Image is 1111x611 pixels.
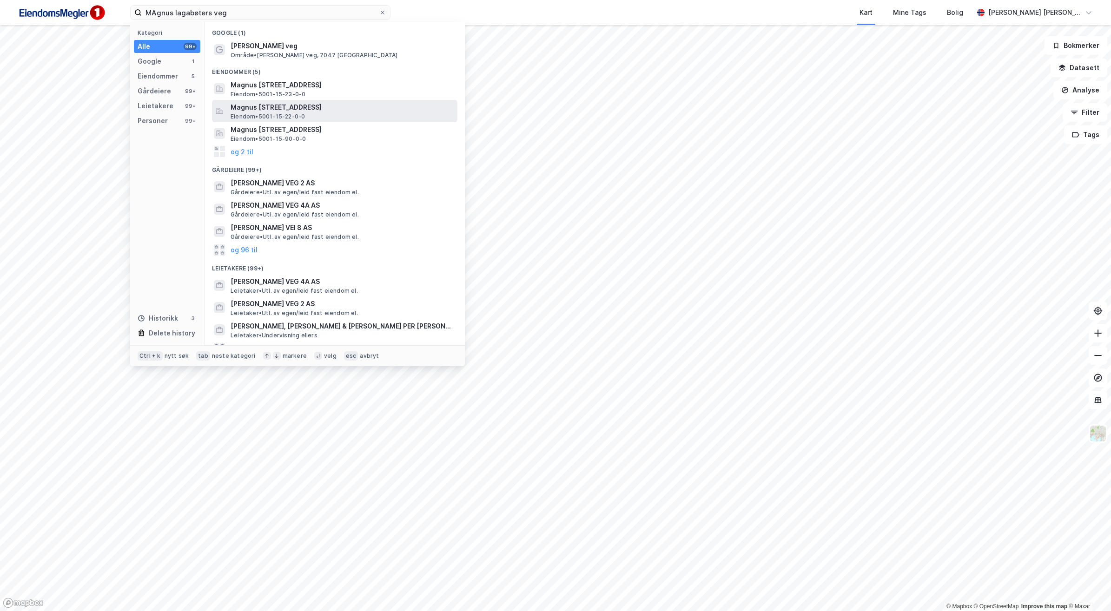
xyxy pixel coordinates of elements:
div: Mine Tags [893,7,926,18]
button: Bokmerker [1045,36,1107,55]
img: Z [1089,425,1107,442]
div: markere [283,352,307,360]
div: tab [196,351,210,361]
a: Mapbox [946,603,972,610]
a: Improve this map [1021,603,1067,610]
span: Gårdeiere • Utl. av egen/leid fast eiendom el. [231,189,359,196]
button: Analyse [1053,81,1107,99]
input: Søk på adresse, matrikkel, gårdeiere, leietakere eller personer [142,6,379,20]
a: Mapbox homepage [3,598,44,608]
div: velg [324,352,337,360]
div: Kart [860,7,873,18]
button: og 2 til [231,146,253,157]
span: [PERSON_NAME] VEG 4A AS [231,200,454,211]
iframe: Chat Widget [1065,566,1111,611]
span: Magnus [STREET_ADDRESS] [231,79,454,91]
div: esc [344,351,358,361]
span: Eiendom • 5001-15-90-0-0 [231,135,306,143]
span: [PERSON_NAME] veg [231,40,454,52]
div: Gårdeiere (99+) [205,159,465,176]
button: Datasett [1051,59,1107,77]
button: og 96 til [231,343,258,354]
span: Leietaker • Utl. av egen/leid fast eiendom el. [231,287,358,295]
div: Historikk [138,313,178,324]
span: Leietaker • Utl. av egen/leid fast eiendom el. [231,309,358,317]
div: 99+ [184,117,197,125]
div: nytt søk [165,352,189,360]
span: Magnus [STREET_ADDRESS] [231,124,454,135]
div: Bolig [947,7,963,18]
div: Kontrollprogram for chat [1065,566,1111,611]
span: [PERSON_NAME] VEI 8 AS [231,222,454,233]
span: Eiendom • 5001-15-22-0-0 [231,113,305,120]
div: 99+ [184,87,197,95]
div: Alle [138,41,150,52]
div: 3 [189,315,197,322]
div: 5 [189,72,197,80]
span: [PERSON_NAME], [PERSON_NAME] & [PERSON_NAME] PER [PERSON_NAME] [231,321,454,332]
div: Leietakere [138,100,173,112]
img: F4PB6Px+NJ5v8B7XTbfpPpyloAAAAASUVORK5CYII= [15,2,108,23]
div: Kategori [138,29,200,36]
div: Gårdeiere [138,85,171,97]
div: 1 [189,58,197,65]
a: OpenStreetMap [974,603,1019,610]
span: [PERSON_NAME] VEG 4A AS [231,276,454,287]
div: Leietakere (99+) [205,257,465,274]
span: Område • [PERSON_NAME] veg, 7047 [GEOGRAPHIC_DATA] [231,52,398,59]
div: Delete history [149,328,195,339]
div: avbryt [360,352,379,360]
span: Leietaker • Undervisning ellers [231,332,317,339]
span: Magnus [STREET_ADDRESS] [231,102,454,113]
div: Personer [138,115,168,126]
button: og 96 til [231,244,258,256]
span: Gårdeiere • Utl. av egen/leid fast eiendom el. [231,211,359,218]
button: Tags [1064,125,1107,144]
div: Eiendommer (5) [205,61,465,78]
div: Eiendommer [138,71,178,82]
div: [PERSON_NAME] [PERSON_NAME] [988,7,1081,18]
div: 99+ [184,43,197,50]
span: Gårdeiere • Utl. av egen/leid fast eiendom el. [231,233,359,241]
span: Eiendom • 5001-15-23-0-0 [231,91,305,98]
div: Google [138,56,161,67]
div: Google (1) [205,22,465,39]
span: [PERSON_NAME] VEG 2 AS [231,177,454,189]
button: Filter [1063,103,1107,122]
div: neste kategori [212,352,256,360]
span: [PERSON_NAME] VEG 2 AS [231,298,454,309]
div: 99+ [184,102,197,110]
div: Ctrl + k [138,351,163,361]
